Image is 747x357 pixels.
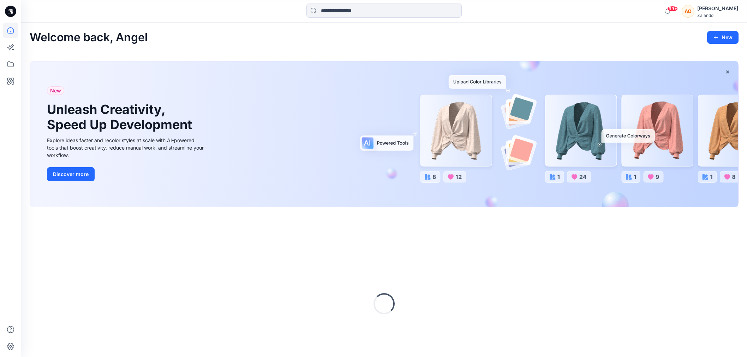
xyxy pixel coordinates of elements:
[697,13,738,18] div: Zalando
[30,31,148,44] h2: Welcome back, Angel
[47,102,195,132] h1: Unleash Creativity, Speed Up Development
[50,86,61,95] span: New
[697,4,738,13] div: [PERSON_NAME]
[47,167,206,181] a: Discover more
[47,137,206,159] div: Explore ideas faster and recolor styles at scale with AI-powered tools that boost creativity, red...
[707,31,739,44] button: New
[682,5,694,18] div: AO
[667,6,678,12] span: 99+
[47,167,95,181] button: Discover more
